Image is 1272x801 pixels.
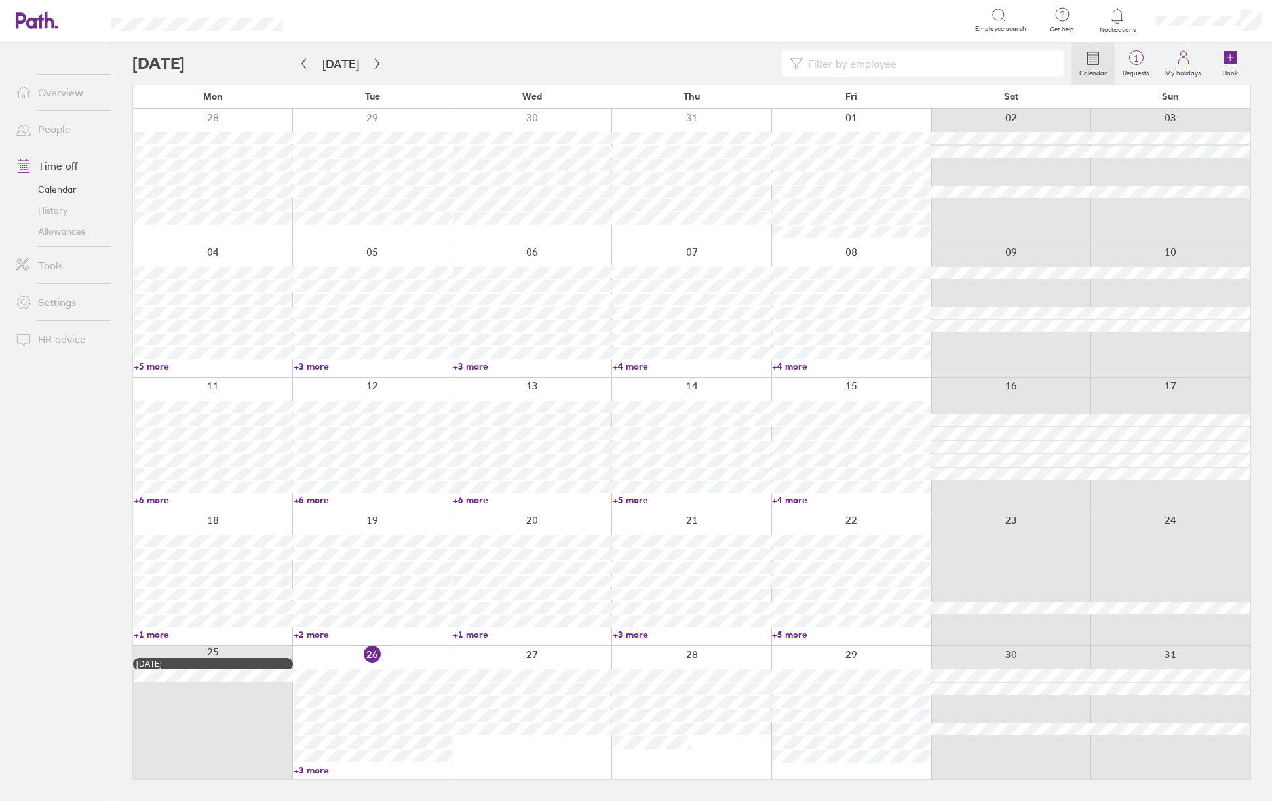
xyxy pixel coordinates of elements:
[294,629,452,640] a: +2 more
[312,53,370,75] button: [DATE]
[365,91,380,102] span: Tue
[522,91,542,102] span: Wed
[134,361,292,372] a: +5 more
[5,179,111,200] a: Calendar
[5,79,111,106] a: Overview
[294,361,452,372] a: +3 more
[134,494,292,506] a: +6 more
[975,25,1026,33] span: Employee search
[1162,91,1179,102] span: Sun
[1215,66,1246,77] label: Book
[1209,43,1251,85] a: Book
[772,361,931,372] a: +4 more
[1115,53,1157,64] span: 1
[1115,66,1157,77] label: Requests
[1071,66,1115,77] label: Calendar
[5,326,111,352] a: HR advice
[1041,26,1083,33] span: Get help
[772,494,931,506] a: +4 more
[5,221,111,242] a: Allowances
[5,200,111,221] a: History
[318,14,352,26] div: Search
[5,289,111,315] a: Settings
[803,51,1056,76] input: Filter by employee
[453,361,611,372] a: +3 more
[203,91,223,102] span: Mon
[294,764,452,776] a: +3 more
[136,659,290,669] div: [DATE]
[5,153,111,179] a: Time off
[294,494,452,506] a: +6 more
[613,361,771,372] a: +4 more
[1004,91,1018,102] span: Sat
[5,116,111,142] a: People
[453,494,611,506] a: +6 more
[845,91,857,102] span: Fri
[613,494,771,506] a: +5 more
[1157,66,1209,77] label: My holidays
[5,252,111,279] a: Tools
[1157,43,1209,85] a: My holidays
[613,629,771,640] a: +3 more
[1071,43,1115,85] a: Calendar
[1096,7,1139,34] a: Notifications
[134,629,292,640] a: +1 more
[684,91,700,102] span: Thu
[1115,43,1157,85] a: 1Requests
[772,629,931,640] a: +5 more
[453,629,611,640] a: +1 more
[1096,26,1139,34] span: Notifications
